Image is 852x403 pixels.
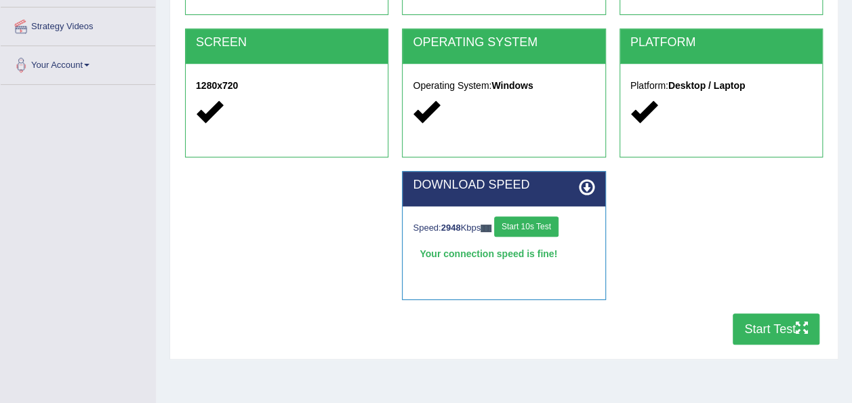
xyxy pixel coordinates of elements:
[1,7,155,41] a: Strategy Videos
[413,244,594,264] div: Your connection speed is fine!
[441,223,461,233] strong: 2948
[668,80,746,91] strong: Desktop / Laptop
[196,80,238,91] strong: 1280x720
[491,80,533,91] strong: Windows
[1,46,155,80] a: Your Account
[630,36,812,50] h2: PLATFORM
[733,313,819,345] button: Start Test
[196,36,378,50] h2: SCREEN
[413,178,594,192] h2: DOWNLOAD SPEED
[630,81,812,91] h5: Platform:
[413,36,594,50] h2: OPERATING SYSTEM
[494,216,559,237] button: Start 10s Test
[413,81,594,91] h5: Operating System:
[413,216,594,240] div: Speed: Kbps
[481,225,491,232] img: ajax-loader-fb-connection.gif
